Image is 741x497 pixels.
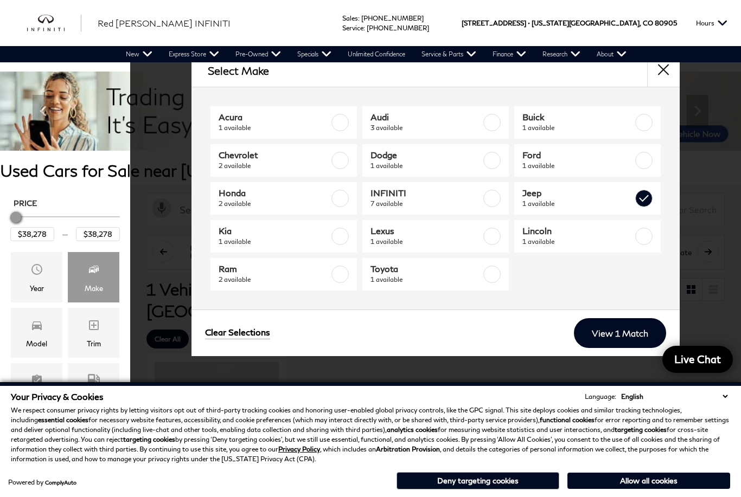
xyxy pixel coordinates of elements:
[618,391,730,402] select: Language Select
[30,316,43,338] span: Model
[8,479,76,486] div: Powered by
[370,112,481,122] span: Audi
[370,236,481,247] span: 1 available
[26,338,47,350] div: Model
[210,258,357,291] a: Ram2 available
[522,198,633,209] span: 1 available
[33,95,54,127] div: Previous
[387,425,438,434] strong: analytics cookies
[87,371,100,393] span: Fueltype
[413,46,484,62] a: Service & Parts
[514,144,661,177] a: Ford1 available
[219,122,329,133] span: 1 available
[342,24,363,32] span: Service
[397,472,559,489] button: Deny targeting cookies
[370,274,481,285] span: 1 available
[662,346,733,373] a: Live Chat
[522,225,633,236] span: Lincoln
[370,198,481,209] span: 7 available
[161,46,227,62] a: Express Store
[363,24,365,32] span: :
[340,46,413,62] a: Unlimited Confidence
[219,236,329,247] span: 1 available
[574,318,666,348] a: View 1 Match
[27,15,81,32] a: infiniti
[514,182,661,215] a: Jeep1 available
[219,160,329,171] span: 2 available
[370,188,481,198] span: INFINITI
[514,106,661,139] a: Buick1 available
[30,282,44,294] div: Year
[647,54,680,87] button: close
[522,150,633,160] span: Ford
[522,112,633,122] span: Buick
[522,188,633,198] span: Jeep
[98,17,231,30] a: Red [PERSON_NAME] INFINITI
[540,416,595,424] strong: functional cookies
[10,227,54,241] input: Minimum
[45,479,76,486] a: ComplyAuto
[27,15,81,32] img: INFINITI
[462,19,677,27] a: [STREET_ADDRESS] • [US_STATE][GEOGRAPHIC_DATA], CO 80905
[87,260,100,282] span: Make
[68,252,119,302] div: MakeMake
[219,198,329,209] span: 2 available
[615,425,667,434] strong: targeting cookies
[522,160,633,171] span: 1 available
[362,144,509,177] a: Dodge1 available
[30,371,43,393] span: Features
[14,198,117,208] h5: Price
[219,150,329,160] span: Chevrolet
[210,220,357,253] a: Kia1 available
[210,106,357,139] a: Acura1 available
[370,263,481,274] span: Toyota
[484,46,534,62] a: Finance
[210,182,357,215] a: Honda2 available
[68,363,119,413] div: FueltypeFueltype
[370,225,481,236] span: Lexus
[76,227,120,241] input: Maximum
[370,160,481,171] span: 1 available
[370,122,481,133] span: 3 available
[669,352,726,366] span: Live Chat
[227,46,289,62] a: Pre-Owned
[208,64,269,76] h2: Select Make
[205,327,270,340] a: Clear Selections
[123,435,175,443] strong: targeting cookies
[534,46,589,62] a: Research
[87,338,101,350] div: Trim
[362,258,509,291] a: Toyota1 available
[589,46,635,62] a: About
[289,46,340,62] a: Specials
[362,182,509,215] a: INFINITI7 available
[362,220,509,253] a: Lexus1 available
[376,445,440,453] strong: Arbitration Provision
[362,106,509,139] a: Audi3 available
[278,445,320,453] a: Privacy Policy
[10,208,120,241] div: Price
[514,220,661,253] a: Lincoln1 available
[10,212,21,223] div: Maximum Price
[522,122,633,133] span: 1 available
[370,150,481,160] span: Dodge
[219,225,329,236] span: Kia
[11,391,104,402] span: Your Privacy & Cookies
[68,308,119,358] div: TrimTrim
[11,405,730,464] p: We respect consumer privacy rights by letting visitors opt out of third-party tracking cookies an...
[585,393,616,400] div: Language:
[98,18,231,28] span: Red [PERSON_NAME] INFINITI
[11,308,62,358] div: ModelModel
[210,144,357,177] a: Chevrolet2 available
[342,14,358,22] span: Sales
[219,188,329,198] span: Honda
[219,112,329,122] span: Acura
[367,24,429,32] a: [PHONE_NUMBER]
[38,416,88,424] strong: essential cookies
[85,282,103,294] div: Make
[361,14,424,22] a: [PHONE_NUMBER]
[567,473,730,489] button: Allow all cookies
[219,274,329,285] span: 2 available
[87,316,100,338] span: Trim
[11,363,62,413] div: FeaturesFeatures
